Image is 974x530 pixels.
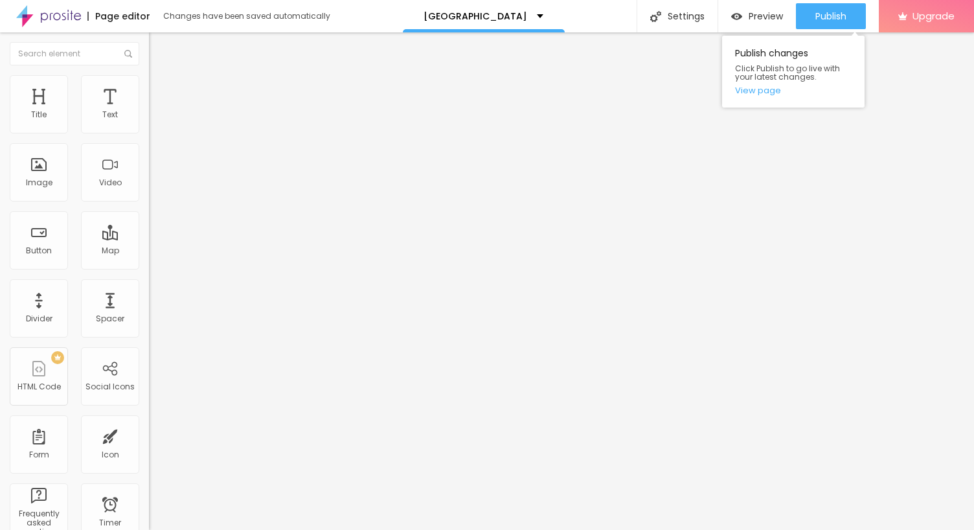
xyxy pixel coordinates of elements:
[424,12,527,21] p: [GEOGRAPHIC_DATA]
[735,86,852,95] a: View page
[650,11,661,22] img: Icone
[26,178,52,187] div: Image
[796,3,866,29] button: Publish
[17,382,61,391] div: HTML Code
[163,12,330,20] div: Changes have been saved automatically
[29,450,49,459] div: Form
[87,12,150,21] div: Page editor
[26,246,52,255] div: Button
[96,314,124,323] div: Spacer
[102,246,119,255] div: Map
[912,10,955,21] span: Upgrade
[102,450,119,459] div: Icon
[749,11,783,21] span: Preview
[31,110,47,119] div: Title
[722,36,865,108] div: Publish changes
[102,110,118,119] div: Text
[10,42,139,65] input: Search element
[149,32,974,530] iframe: Editor
[815,11,846,21] span: Publish
[85,382,135,391] div: Social Icons
[99,518,121,527] div: Timer
[731,11,742,22] img: view-1.svg
[735,64,852,81] span: Click Publish to go live with your latest changes.
[99,178,122,187] div: Video
[26,314,52,323] div: Divider
[124,50,132,58] img: Icone
[718,3,796,29] button: Preview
